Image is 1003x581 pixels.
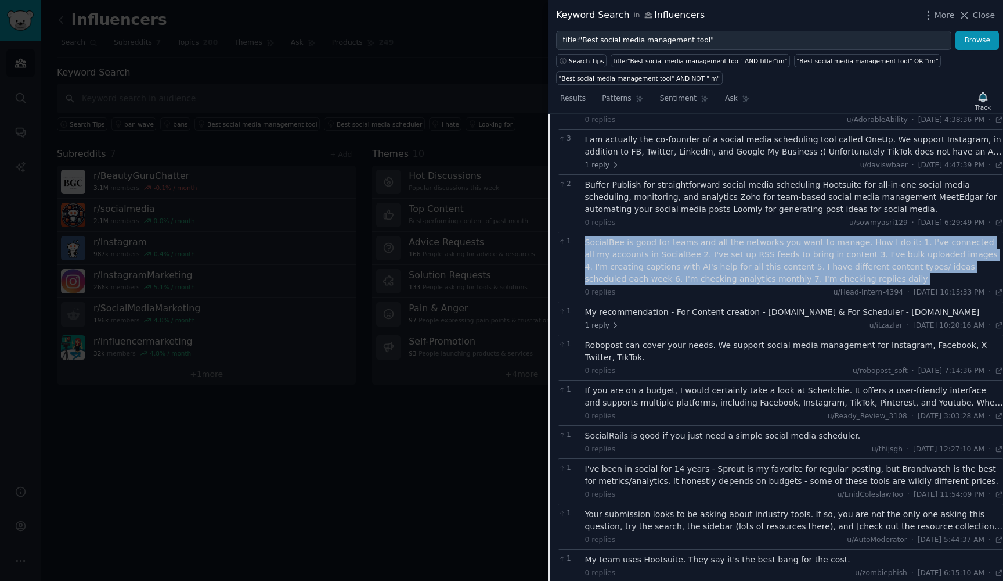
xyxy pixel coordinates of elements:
span: · [988,366,991,376]
span: 1 [558,306,579,317]
span: u/AdorableAbility [847,116,908,124]
span: · [907,321,909,331]
span: Ask [725,94,738,104]
span: Patterns [602,94,631,104]
span: [DATE] 11:54:09 PM [914,490,984,500]
span: Results [560,94,586,104]
span: · [911,535,914,546]
span: · [907,288,910,298]
span: u/itzazfar [869,321,903,329]
span: · [988,288,991,298]
span: [DATE] 4:47:39 PM [918,160,984,171]
button: Browse [955,31,999,51]
span: u/sowmyasri129 [849,218,908,227]
span: u/daviswbaer [860,161,908,169]
span: [DATE] 5:44:37 AM [918,535,984,546]
span: · [907,490,910,500]
span: u/zombiephish [855,569,907,577]
span: 1 [558,385,579,395]
span: · [988,115,991,125]
a: title:"Best social media management tool" AND title:"im" [611,54,790,67]
span: · [988,535,991,546]
span: · [912,160,914,171]
span: [DATE] 4:38:36 PM [918,115,984,125]
span: 1 reply [585,321,620,331]
span: · [912,366,914,376]
span: · [907,444,909,455]
span: 1 [558,236,579,247]
a: Ask [721,89,754,113]
span: [DATE] 6:29:49 PM [918,218,984,228]
span: [DATE] 3:03:28 AM [918,411,984,422]
span: · [988,160,991,171]
span: in [633,10,640,21]
button: Search Tips [556,54,607,67]
span: More [935,9,955,21]
span: u/EnidColeslawToo [838,490,903,498]
span: · [988,568,991,579]
div: "Best social media management tool" OR "im" [796,57,938,65]
button: More [922,9,955,21]
span: · [988,490,991,500]
div: title:"Best social media management tool" AND title:"im" [614,57,788,65]
span: · [911,411,914,422]
button: Track [971,89,995,113]
button: Close [958,9,995,21]
span: [DATE] 10:20:16 AM [913,321,984,331]
span: · [988,411,991,422]
span: Sentiment [660,94,697,104]
span: [DATE] 7:14:36 PM [918,366,984,376]
span: · [911,568,914,579]
span: 1 [558,463,579,474]
div: Keyword Search Influencers [556,8,705,23]
a: Sentiment [656,89,713,113]
span: · [912,218,914,228]
span: u/AutoModerator [847,536,907,544]
span: [DATE] 6:15:10 AM [918,568,984,579]
span: 1 [558,508,579,519]
span: 1 [558,339,579,350]
span: u/robopost_soft [853,367,908,375]
span: 1 [558,554,579,564]
span: · [988,218,991,228]
span: u/Ready_Review_3108 [828,412,907,420]
a: Patterns [598,89,647,113]
div: Track [975,103,991,112]
div: "Best social media management tool" AND NOT "im" [559,74,720,83]
a: "Best social media management tool" OR "im" [794,54,941,67]
span: 3 [558,134,579,144]
a: "Best social media management tool" AND NOT "im" [556,71,723,85]
span: 2 [558,179,579,189]
span: 1 reply [585,160,620,171]
span: u/Head-Intern-4394 [834,288,903,296]
input: Try a keyword related to your business [556,31,951,51]
span: · [988,444,991,455]
span: Search Tips [569,57,604,65]
span: · [912,115,914,125]
a: Results [556,89,590,113]
span: [DATE] 10:15:33 PM [914,288,984,298]
span: 1 [558,430,579,440]
span: Close [973,9,995,21]
span: u/thijsgh [872,445,903,453]
span: · [988,321,991,331]
span: [DATE] 12:27:10 AM [913,444,984,455]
